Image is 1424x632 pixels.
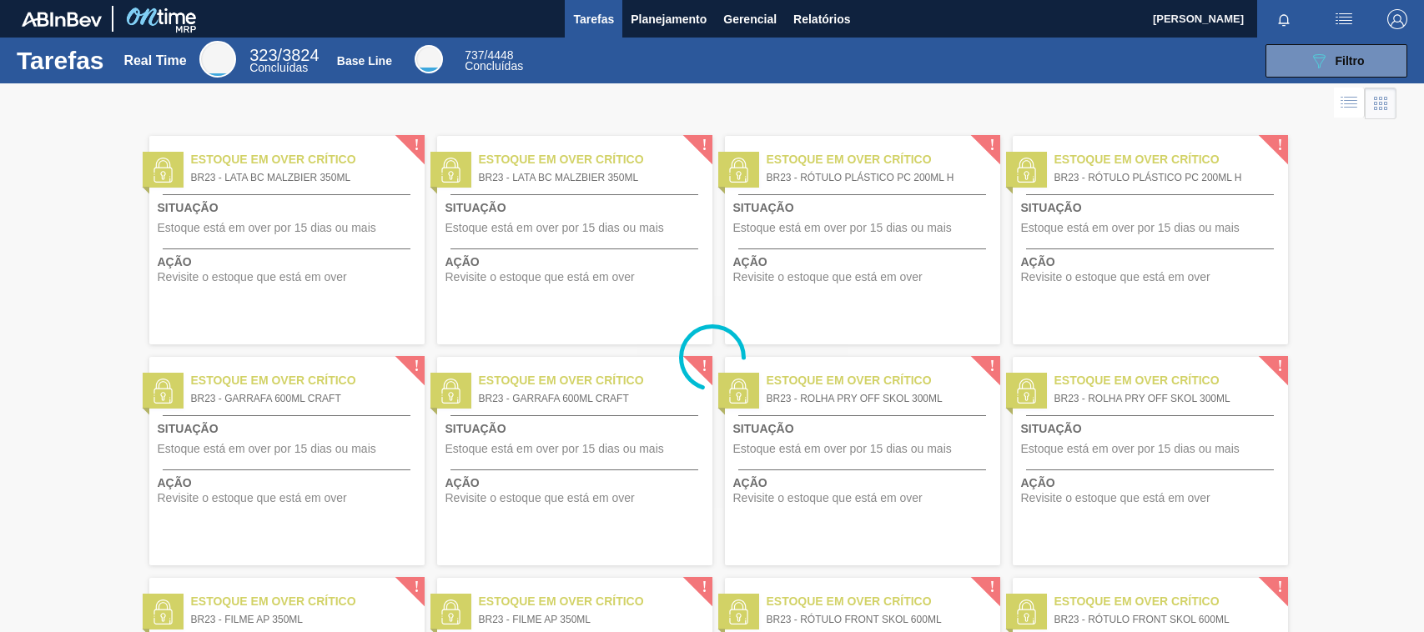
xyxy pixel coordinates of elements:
span: Concluídas [465,59,523,73]
span: 737 [465,48,484,62]
span: Gerencial [723,9,777,29]
span: Planejamento [631,9,707,29]
div: Real Time [123,53,186,68]
span: Concluídas [249,61,308,74]
button: Filtro [1265,44,1407,78]
img: TNhmsLtSVTkK8tSr43FrP2fwEKptu5GPRR3wAAAABJRU5ErkJggg== [22,12,102,27]
span: / 3824 [249,46,319,64]
button: Notificações [1257,8,1311,31]
img: Logout [1387,9,1407,29]
div: Base Line [465,50,523,72]
span: 323 [249,46,277,64]
img: userActions [1334,9,1354,29]
span: Filtro [1336,54,1365,68]
div: Real Time [249,48,319,73]
div: Base Line [337,54,392,68]
div: Base Line [415,45,443,73]
span: / 4448 [465,48,513,62]
h1: Tarefas [17,51,104,70]
span: Relatórios [793,9,850,29]
div: Real Time [199,41,236,78]
span: Tarefas [573,9,614,29]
